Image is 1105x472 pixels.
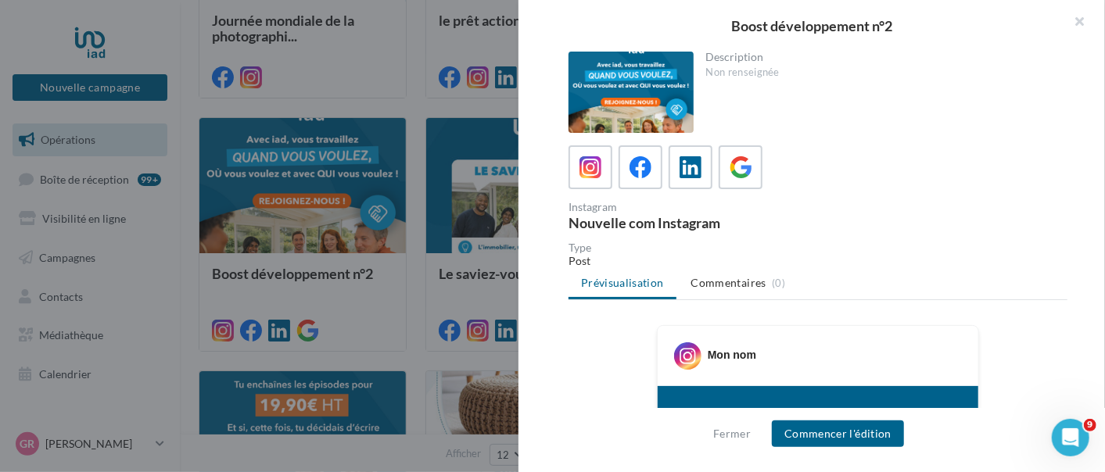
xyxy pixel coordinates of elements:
[706,52,1056,63] div: Description
[569,202,812,213] div: Instagram
[707,424,757,443] button: Fermer
[569,253,1067,269] div: Post
[708,347,756,363] div: Mon nom
[569,242,1067,253] div: Type
[706,66,1056,80] div: Non renseignée
[772,277,785,289] span: (0)
[691,275,766,291] span: Commentaires
[772,420,904,447] button: Commencer l'édition
[1052,419,1089,456] iframe: Intercom live chat
[1084,419,1096,431] span: 9
[544,19,1080,33] div: Boost développement n°2
[569,216,812,230] div: Nouvelle com Instagram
